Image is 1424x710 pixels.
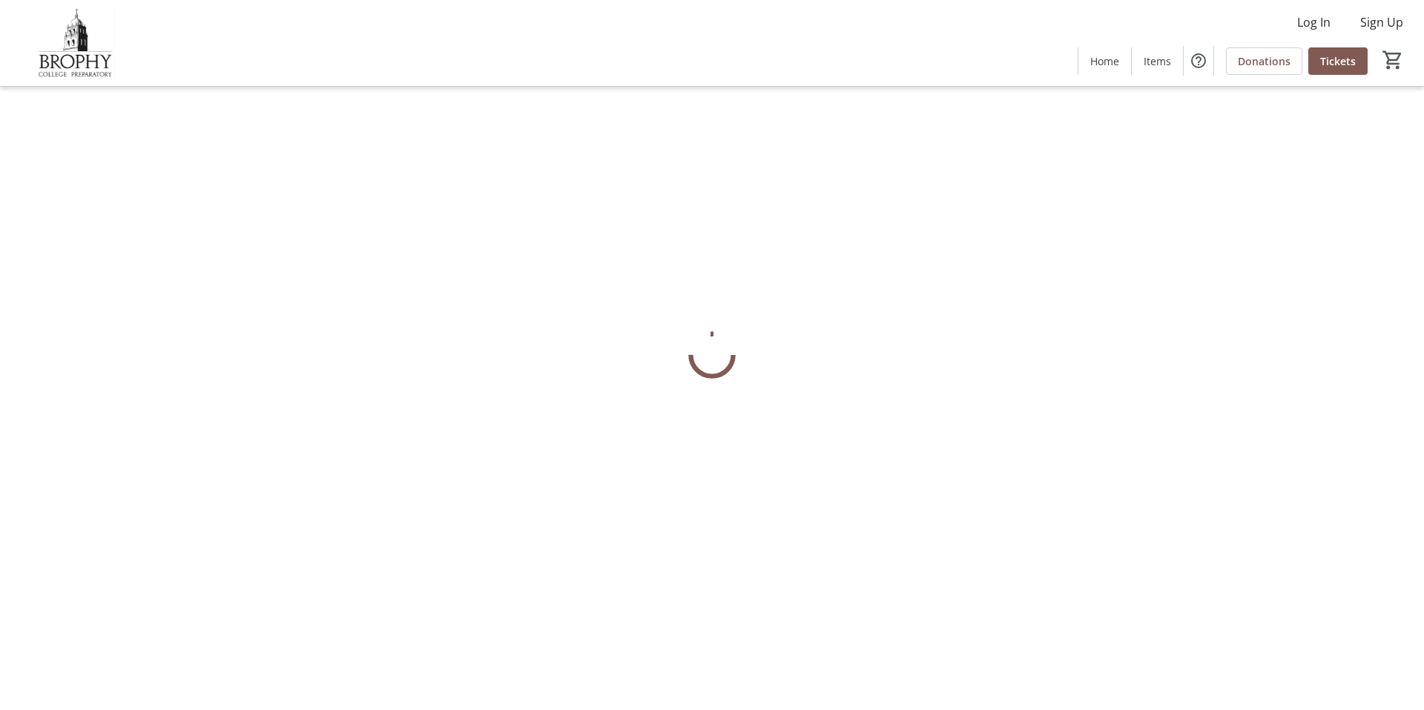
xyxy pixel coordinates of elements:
[1360,13,1403,31] span: Sign Up
[1348,10,1415,34] button: Sign Up
[1238,53,1290,69] span: Donations
[1144,53,1171,69] span: Items
[1090,53,1119,69] span: Home
[1308,47,1368,75] a: Tickets
[1379,47,1406,73] button: Cart
[1297,13,1331,31] span: Log In
[1184,46,1213,76] button: Help
[1078,47,1131,75] a: Home
[1132,47,1183,75] a: Items
[9,6,141,80] img: Brophy College Preparatory 's Logo
[1285,10,1342,34] button: Log In
[1320,53,1356,69] span: Tickets
[1226,47,1302,75] a: Donations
